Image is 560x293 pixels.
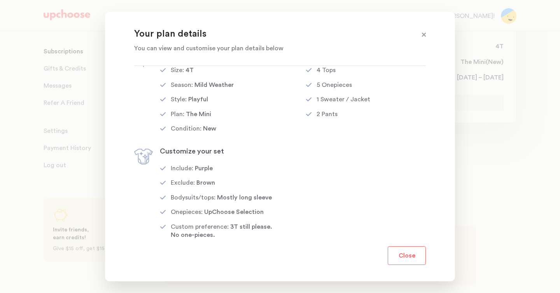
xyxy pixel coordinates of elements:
p: Include: [171,165,193,171]
p: You can view and customise your plan details below [134,44,406,53]
div: 5 Onepieces [317,81,352,90]
p: Exclude: [171,180,195,186]
p: Condition: [171,125,201,132]
span: 3T still please. No one-pieces. [171,224,272,238]
p: Style: [171,96,187,102]
span: Purple [195,165,213,171]
span: 4T [185,67,194,73]
p: Your plan details [134,28,406,41]
span: Mild Weather [194,82,234,88]
p: Size: [171,67,184,73]
p: Season: [171,82,193,88]
span: UpChoose Selection [204,209,264,215]
div: 2 Pants [317,110,338,120]
span: Brown [196,180,215,186]
p: Custom preference: [171,224,229,230]
p: Mostly long sleeve [217,194,272,201]
div: 4 Tops [317,66,336,76]
p: Bodysuits/tops: [171,194,215,201]
button: Close [388,246,426,265]
div: 1 Sweater / Jacket [317,95,370,105]
p: Onepieces: [171,209,203,215]
p: Customize your set [160,146,280,156]
span: Playful [188,96,208,102]
span: The Mini [186,111,211,117]
span: New [203,125,216,132]
p: Plan: [171,111,184,117]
